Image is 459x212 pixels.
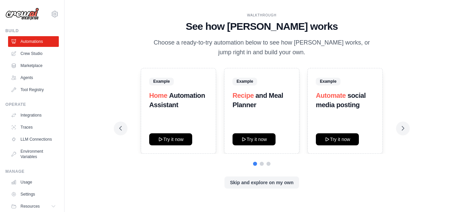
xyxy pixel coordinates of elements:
img: Logo [5,8,39,20]
strong: Automation Assistant [149,92,205,109]
div: WALKTHROUGH [119,13,404,18]
a: Marketplace [8,60,59,71]
div: Manage [5,169,59,174]
button: Resources [8,201,59,212]
a: Tool Registry [8,84,59,95]
span: Recipe [233,92,254,99]
a: LLM Connections [8,134,59,145]
iframe: Chat Widget [425,180,459,212]
a: Traces [8,122,59,133]
a: Environment Variables [8,146,59,162]
a: Agents [8,72,59,83]
span: Example [316,78,340,85]
span: Home [149,92,167,99]
h1: See how [PERSON_NAME] works [119,20,404,32]
span: Example [233,78,257,85]
a: Integrations [8,110,59,121]
span: Example [149,78,174,85]
a: Settings [8,189,59,200]
div: Widget de chat [425,180,459,212]
button: Try it now [316,133,359,145]
button: Try it now [149,133,192,145]
div: Build [5,28,59,33]
div: Operate [5,102,59,107]
button: Try it now [233,133,276,145]
a: Usage [8,177,59,188]
p: Choose a ready-to-try automation below to see how [PERSON_NAME] works, or jump right in and build... [149,38,375,58]
span: Resources [20,204,40,209]
button: Skip and explore on my own [224,176,299,189]
a: Crew Studio [8,48,59,59]
span: Automate [316,92,346,99]
a: Automations [8,36,59,47]
strong: and Meal Planner [233,92,283,109]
